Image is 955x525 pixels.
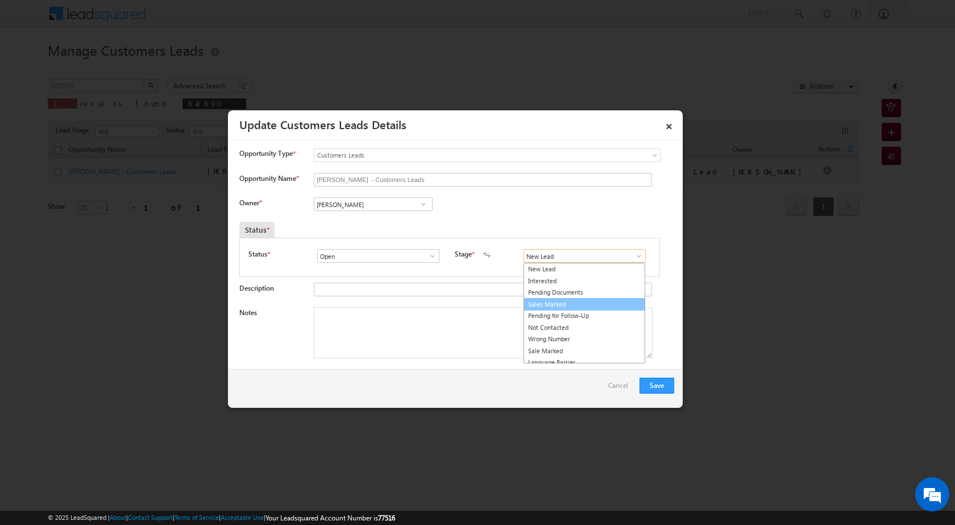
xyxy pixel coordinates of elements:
[524,333,645,345] a: Wrong Number
[524,263,645,275] a: New Lead
[314,148,661,162] a: Customers Leads
[239,148,293,159] span: Opportunity Type
[59,60,191,75] div: Chat with us now
[239,284,274,292] label: Description
[524,275,645,287] a: Interested
[314,197,433,211] input: Type to Search
[524,357,645,369] a: Language Barrier
[186,6,214,33] div: Minimize live chat window
[15,105,207,341] textarea: Type your message and hit 'Enter'
[128,514,173,521] a: Contact Support
[239,308,257,317] label: Notes
[175,514,219,521] a: Terms of Service
[640,378,674,394] button: Save
[378,514,395,522] span: 77516
[524,298,645,311] a: Sales Marked
[608,378,634,399] a: Cancel
[317,249,439,263] input: Type to Search
[239,116,406,132] a: Update Customers Leads Details
[221,514,264,521] a: Acceptable Use
[416,199,430,210] a: Show All Items
[248,249,267,259] label: Status
[455,249,472,259] label: Stage
[239,222,275,238] div: Status
[48,512,395,523] span: © 2025 LeadSquared | | | | |
[524,287,645,299] a: Pending Documents
[19,60,48,75] img: d_60004797649_company_0_60004797649
[110,514,126,521] a: About
[524,345,645,357] a: Sale Marked
[422,250,437,262] a: Show All Items
[239,199,261,207] label: Owner
[265,514,395,522] span: Your Leadsquared Account Number is
[155,350,206,366] em: Start Chat
[629,250,643,262] a: Show All Items
[524,322,645,334] a: Not Contacted
[524,249,646,263] input: Type to Search
[239,174,298,183] label: Opportunity Name
[524,310,645,322] a: Pending for Follow-Up
[659,114,679,134] a: ×
[314,150,614,160] span: Customers Leads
